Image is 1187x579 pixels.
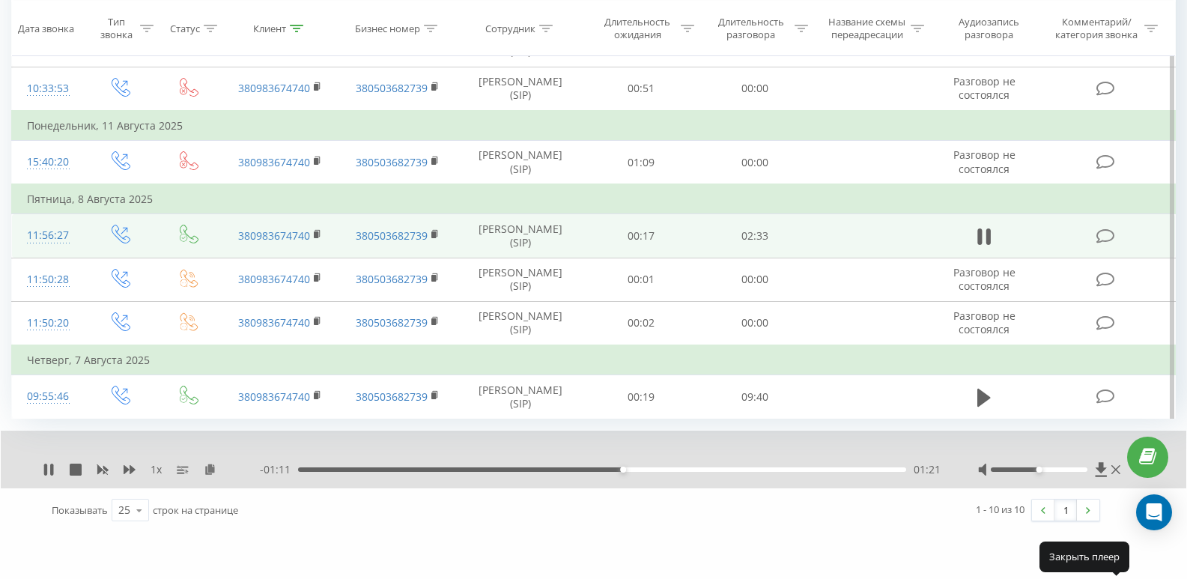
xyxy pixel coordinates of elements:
span: - 01:11 [260,462,298,477]
span: Показывать [52,503,108,517]
a: 380983674740 [238,389,310,404]
td: [PERSON_NAME] (SIP) [457,301,584,345]
div: Бизнес номер [355,22,420,34]
div: Клиент [253,22,286,34]
td: 00:00 [698,258,812,301]
td: 00:17 [584,214,698,258]
span: Разговор не состоялся [953,265,1016,293]
td: 00:19 [584,375,698,419]
td: 00:02 [584,301,698,345]
td: 00:00 [698,141,812,185]
div: 25 [118,503,130,518]
div: Accessibility label [1036,467,1042,473]
td: [PERSON_NAME] (SIP) [457,141,584,185]
td: 09:40 [698,375,812,419]
a: 380983674740 [238,155,310,169]
div: Сотрудник [485,22,535,34]
div: 15:40:20 [27,148,70,177]
a: 380503682739 [356,315,428,330]
a: 1 [1054,500,1077,521]
td: 00:00 [698,301,812,345]
td: [PERSON_NAME] (SIP) [457,258,584,301]
div: Accessibility label [620,467,626,473]
span: строк на странице [153,503,238,517]
div: Закрыть плеер [1039,542,1129,572]
a: 380503682739 [356,228,428,243]
a: 380503682739 [356,81,428,95]
div: Open Intercom Messenger [1136,494,1172,530]
a: 380503682739 [356,389,428,404]
td: 02:33 [698,214,812,258]
td: [PERSON_NAME] (SIP) [457,375,584,419]
div: Название схемы переадресации [827,16,907,41]
div: Тип звонка [97,16,136,41]
td: [PERSON_NAME] (SIP) [457,214,584,258]
div: Статус [170,22,200,34]
td: Пятница, 8 Августа 2025 [12,184,1176,214]
span: 01:21 [914,462,941,477]
div: 10:33:53 [27,74,70,103]
a: 380983674740 [238,81,310,95]
div: Длительность разговора [711,16,791,41]
div: 1 - 10 из 10 [976,502,1024,517]
td: 00:00 [698,67,812,111]
a: 380503682739 [356,272,428,286]
td: 00:01 [584,258,698,301]
div: 11:50:20 [27,309,70,338]
div: Комментарий/категория звонка [1053,16,1141,41]
span: Разговор не состоялся [953,148,1016,175]
div: 09:55:46 [27,382,70,411]
td: 01:09 [584,141,698,185]
td: 00:51 [584,67,698,111]
div: 11:56:27 [27,221,70,250]
td: [PERSON_NAME] (SIP) [457,67,584,111]
span: Разговор не состоялся [953,74,1016,102]
div: Дата звонка [18,22,74,34]
a: 380983674740 [238,315,310,330]
a: 380983674740 [238,228,310,243]
span: Разговор не состоялся [953,309,1016,336]
div: 11:50:28 [27,265,70,294]
a: 380503682739 [356,155,428,169]
td: Понедельник, 11 Августа 2025 [12,111,1176,141]
div: Аудиозапись разговора [943,16,1035,41]
td: Четверг, 7 Августа 2025 [12,345,1176,375]
div: Длительность ожидания [598,16,677,41]
span: 1 x [151,462,162,477]
a: 380983674740 [238,272,310,286]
